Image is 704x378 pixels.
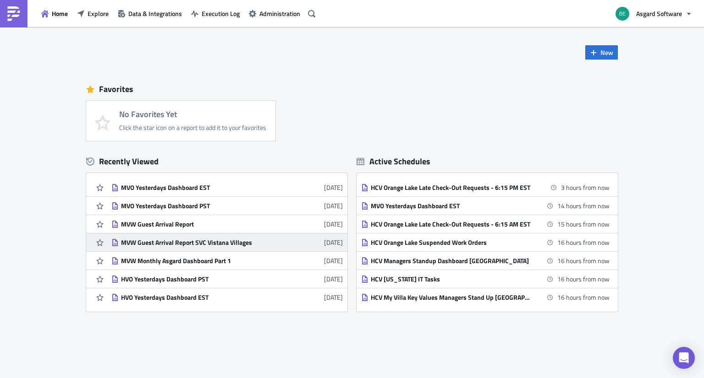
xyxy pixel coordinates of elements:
[111,270,343,288] a: HVO Yesterdays Dashboard PST[DATE]
[371,202,531,210] div: MVO Yesterdays Dashboard EST
[113,6,187,21] button: Data & Integrations
[636,9,682,18] span: Asgard Software
[615,6,630,22] img: Avatar
[324,274,343,284] time: 2025-03-31T11:24:11Z
[111,288,343,306] a: HVO Yesterdays Dashboard EST[DATE]
[324,219,343,229] time: 2025-04-02T18:55:05Z
[6,6,21,21] img: PushMetrics
[561,183,610,192] time: 2025-08-12 18:15
[128,9,182,18] span: Data & Integrations
[361,178,610,196] a: HCV Orange Lake Late Check-Out Requests - 6:15 PM EST3 hours from now
[202,9,240,18] span: Execution Log
[361,215,610,233] a: HCV Orange Lake Late Check-Out Requests - 6:15 AM EST15 hours from now
[557,274,610,284] time: 2025-08-13 07:15
[557,219,610,229] time: 2025-08-13 06:15
[371,238,531,247] div: HCV Orange Lake Suspended Work Orders
[324,183,343,192] time: 2025-04-14T11:28:20Z
[361,233,610,251] a: HCV Orange Lake Suspended Work Orders16 hours from now
[119,124,266,132] div: Click the star icon on a report to add it to your favorites
[361,288,610,306] a: HCV My Villa Key Values Managers Stand Up [GEOGRAPHIC_DATA] and [GEOGRAPHIC_DATA]16 hours from now
[371,275,531,283] div: HCV [US_STATE] IT Tasks
[111,215,343,233] a: MVW Guest Arrival Report[DATE]
[121,238,281,247] div: MVW Guest Arrival Report SVC Vistana Villages
[121,257,281,265] div: MVW Monthly Asgard Dashboard Part 1
[585,45,618,59] button: New
[72,6,113,21] button: Explore
[557,256,610,265] time: 2025-08-13 07:00
[244,6,305,21] button: Administration
[371,220,531,228] div: HCV Orange Lake Late Check-Out Requests - 6:15 AM EST
[610,4,697,24] button: Asgard Software
[187,6,244,21] button: Execution Log
[259,9,300,18] span: Administration
[361,252,610,270] a: HCV Managers Standup Dashboard [GEOGRAPHIC_DATA]16 hours from now
[673,347,695,369] div: Open Intercom Messenger
[86,82,618,96] div: Favorites
[121,275,281,283] div: HVO Yesterdays Dashboard PST
[361,197,610,215] a: MVO Yesterdays Dashboard EST14 hours from now
[88,9,109,18] span: Explore
[600,48,613,57] span: New
[371,257,531,265] div: HCV Managers Standup Dashboard [GEOGRAPHIC_DATA]
[557,201,610,211] time: 2025-08-13 05:15
[119,110,266,119] h4: No Favorites Yet
[371,293,531,302] div: HCV My Villa Key Values Managers Stand Up [GEOGRAPHIC_DATA] and [GEOGRAPHIC_DATA]
[111,178,343,196] a: MVO Yesterdays Dashboard EST[DATE]
[361,270,610,288] a: HCV [US_STATE] IT Tasks16 hours from now
[121,184,281,192] div: MVO Yesterdays Dashboard EST
[557,292,610,302] time: 2025-08-13 07:30
[37,6,72,21] button: Home
[371,184,531,192] div: HCV Orange Lake Late Check-Out Requests - 6:15 PM EST
[324,292,343,302] time: 2025-03-29T12:13:45Z
[324,256,343,265] time: 2025-04-02T18:39:40Z
[357,156,430,167] div: Active Schedules
[86,155,347,168] div: Recently Viewed
[52,9,68,18] span: Home
[121,202,281,210] div: MVO Yesterdays Dashboard PST
[111,252,343,270] a: MVW Monthly Asgard Dashboard Part 1[DATE]
[121,293,281,302] div: HVO Yesterdays Dashboard EST
[121,220,281,228] div: MVW Guest Arrival Report
[324,201,343,211] time: 2025-04-10T19:57:12Z
[111,197,343,215] a: MVO Yesterdays Dashboard PST[DATE]
[111,233,343,251] a: MVW Guest Arrival Report SVC Vistana Villages[DATE]
[557,238,610,247] time: 2025-08-13 06:45
[324,238,343,247] time: 2025-04-02T18:54:02Z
